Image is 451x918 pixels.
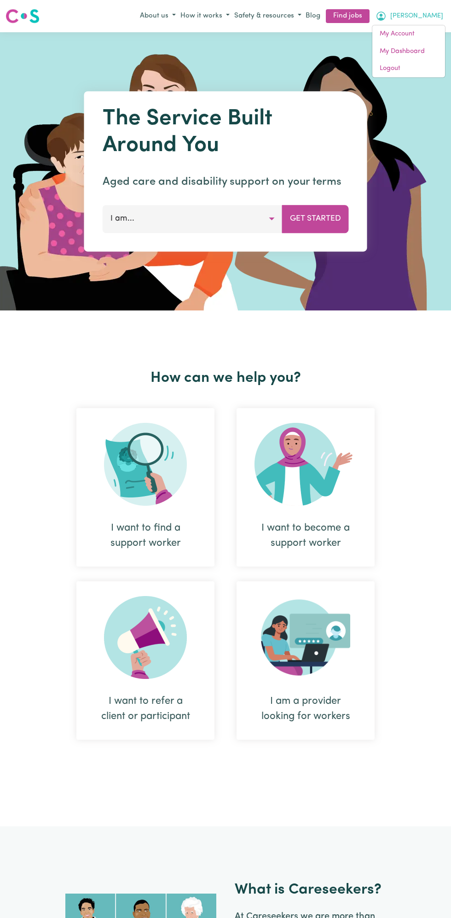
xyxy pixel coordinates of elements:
[98,520,192,551] div: I want to find a support worker
[6,6,40,27] a: Careseekers logo
[104,596,187,679] img: Refer
[373,8,445,24] button: My Account
[390,11,443,21] span: [PERSON_NAME]
[304,9,322,23] a: Blog
[237,581,375,740] div: I am a provider looking for workers
[259,694,353,724] div: I am a provider looking for workers
[254,423,357,506] img: Become Worker
[261,596,350,679] img: Provider
[98,694,192,724] div: I want to refer a client or participant
[76,581,214,740] div: I want to refer a client or participant
[232,9,304,24] button: Safety & resources
[138,9,178,24] button: About us
[6,8,40,24] img: Careseekers logo
[372,25,445,43] a: My Account
[372,60,445,77] a: Logout
[178,9,232,24] button: How it works
[282,205,349,233] button: Get Started
[104,423,187,506] img: Search
[65,369,386,387] h2: How can we help you?
[103,106,349,159] h1: The Service Built Around You
[372,25,445,78] div: My Account
[76,408,214,567] div: I want to find a support worker
[103,205,283,233] button: I am...
[103,174,349,190] p: Aged care and disability support on your terms
[235,881,382,899] h2: What is Careseekers?
[237,408,375,567] div: I want to become a support worker
[326,9,370,23] a: Find jobs
[259,520,353,551] div: I want to become a support worker
[372,43,445,60] a: My Dashboard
